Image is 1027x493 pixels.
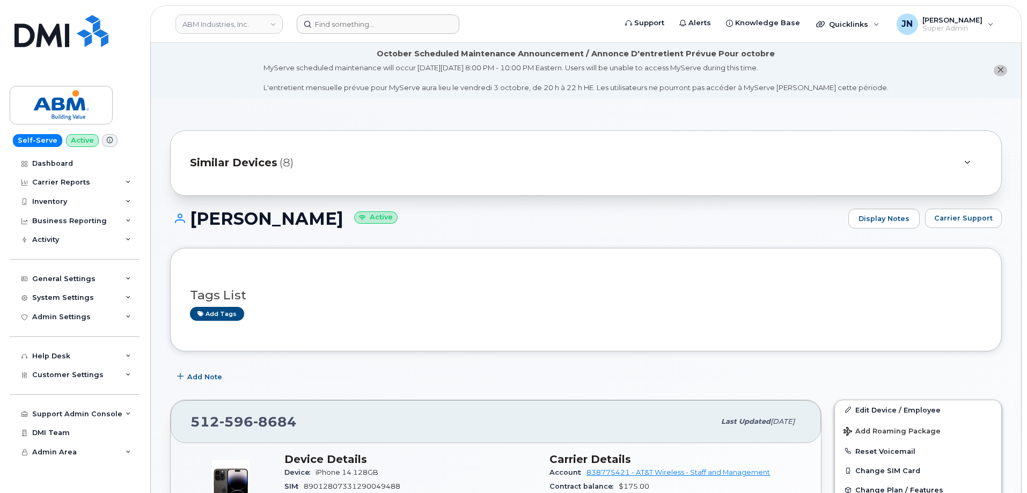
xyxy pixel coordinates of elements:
span: iPhone 14 128GB [316,468,378,476]
div: MyServe scheduled maintenance will occur [DATE][DATE] 8:00 PM - 10:00 PM Eastern. Users will be u... [263,63,889,93]
span: Carrier Support [934,213,993,223]
h3: Carrier Details [549,453,802,466]
span: SIM [284,482,304,490]
span: [DATE] [771,417,795,425]
span: 89012807331290049488 [304,482,400,490]
span: (8) [280,155,294,171]
a: Add tags [190,307,244,320]
span: 512 [190,414,297,430]
span: 8684 [253,414,297,430]
span: $175.00 [619,482,649,490]
span: Add Roaming Package [843,427,941,437]
h1: [PERSON_NAME] [170,209,843,228]
span: Add Note [187,372,222,382]
span: Similar Devices [190,155,277,171]
h3: Tags List [190,289,982,302]
a: Display Notes [848,209,920,229]
h3: Device Details [284,453,537,466]
button: Carrier Support [925,209,1002,228]
button: close notification [994,65,1007,76]
span: 596 [219,414,253,430]
small: Active [354,211,398,224]
span: Account [549,468,586,476]
span: Device [284,468,316,476]
a: Edit Device / Employee [835,400,1001,420]
button: Add Note [170,367,231,387]
button: Reset Voicemail [835,442,1001,461]
span: Contract balance [549,482,619,490]
a: 838775421 - AT&T Wireless - Staff and Management [586,468,770,476]
div: October Scheduled Maintenance Announcement / Annonce D'entretient Prévue Pour octobre [377,48,775,60]
button: Change SIM Card [835,461,1001,480]
button: Add Roaming Package [835,420,1001,442]
span: Last updated [721,417,771,425]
